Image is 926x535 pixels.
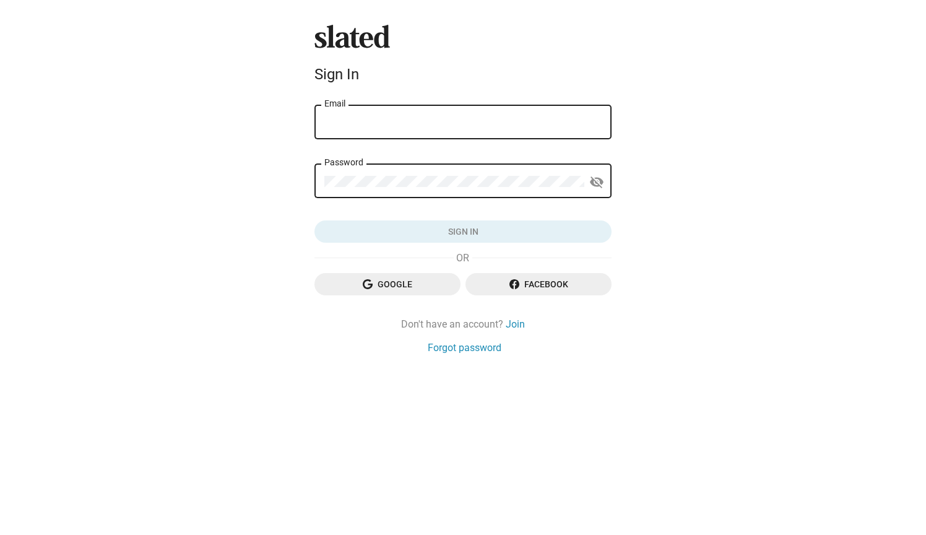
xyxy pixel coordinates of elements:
[314,318,612,331] div: Don't have an account?
[584,170,609,194] button: Show password
[506,318,525,331] a: Join
[314,273,461,295] button: Google
[314,25,612,88] sl-branding: Sign In
[465,273,612,295] button: Facebook
[324,273,451,295] span: Google
[428,341,501,354] a: Forgot password
[589,173,604,192] mat-icon: visibility_off
[314,66,612,83] div: Sign In
[475,273,602,295] span: Facebook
